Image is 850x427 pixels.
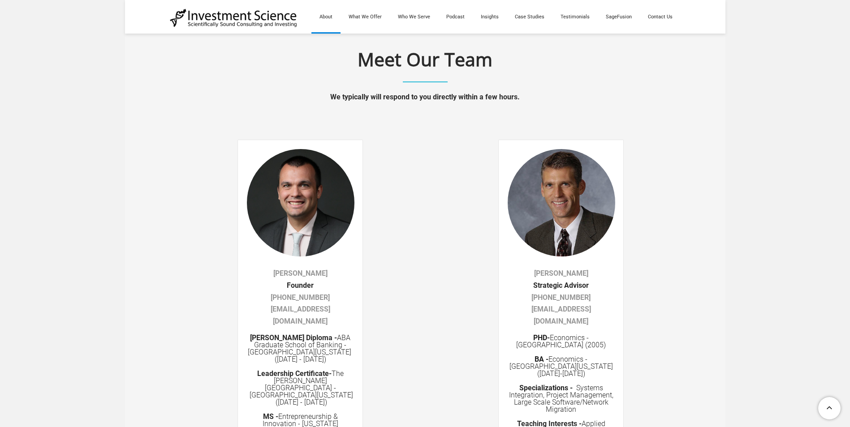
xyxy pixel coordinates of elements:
[257,369,329,378] strong: Leadership Certificate
[330,93,520,101] font: We typically will respond to you directly within a few hours.
[170,50,681,68] h1: Meet Our Team
[531,293,591,302] a: ​​[PHONE_NUMBER]
[248,369,353,406] span: The [PERSON_NAME][GEOGRAPHIC_DATA] - [GEOGRAPHIC_DATA][US_STATE] ([DATE] - [DATE])
[329,369,332,378] strong: -
[533,333,547,342] font: PHD
[248,333,353,363] font: ABA Graduate School of Banking - [GEOGRAPHIC_DATA][US_STATE] ([DATE] - [DATE])
[508,268,614,328] div: ​​Strategic Advisor ​
[535,355,548,363] font: BA -
[534,269,588,278] a: [PERSON_NAME]
[547,333,550,342] strong: -
[271,305,330,325] a: [EMAIL_ADDRESS][DOMAIN_NAME]
[263,412,278,421] strong: MS -
[247,149,354,310] img: Project Management Michael Kelly
[271,293,330,302] a: ​[PHONE_NUMBER]​
[247,268,354,328] div: ​Founder
[273,269,328,278] a: [PERSON_NAME]
[516,333,606,349] span: Economics - [GEOGRAPHIC_DATA] (2005)
[250,333,337,342] strong: [PERSON_NAME] Diploma -
[815,393,846,423] a: To Top
[509,355,613,378] span: Economics - [GEOGRAPHIC_DATA][US_STATE] ([DATE]-[DATE])
[170,8,298,28] img: Investment Science | NYC Consulting Services
[519,384,573,392] font: Specializations -
[531,305,591,325] a: [EMAIL_ADDRESS][DOMAIN_NAME]
[508,149,615,256] img: ​Strategic Advisor Dr. Weinbach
